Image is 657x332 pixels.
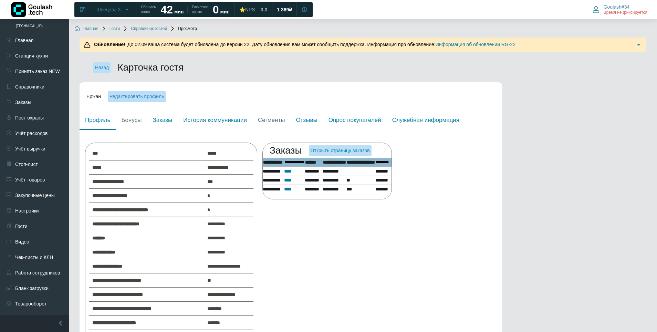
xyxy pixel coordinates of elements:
a: Бонусы [116,111,147,131]
button: Goulash#34 Время не фиксируется [588,2,651,17]
a: Обещаем гостю 42 мин Расчетное время 0 мин [137,3,234,16]
span: Goulash#34 [604,4,630,10]
span: До 02.09 ваша система будет обновлена до версии 22. Дату обновления вам может сообщить поддержка.... [92,42,515,47]
span: NPS [245,7,255,12]
span: Обещаем гостю [141,5,156,14]
a: Заказы [147,111,178,131]
div: Ержан [80,90,502,104]
span: 1 369 [277,7,289,13]
a: Отзывы [290,111,323,131]
div: ⭐ [239,7,255,13]
a: Гости [101,26,120,32]
strong: 0 [213,3,219,16]
a: ⭐NPS 0,0 [235,3,271,16]
a: 1 369 ₽ [273,3,296,16]
span: 0,0 [261,7,267,13]
a: Профиль [80,111,116,131]
span: Расчетное время [192,5,208,14]
span: мин [174,9,184,14]
img: Предупреждение [84,41,91,48]
img: Подробнее [635,41,642,48]
h2: Карточка гостя [117,62,184,73]
span: ₽ [289,7,292,13]
button: Швецова 3 [92,4,134,15]
a: Главная [74,26,98,32]
a: История коммуникации [178,111,252,131]
span: Время не фиксируется [604,10,647,15]
img: Логотип компании Goulash.tech [11,2,52,17]
a: Открыть страницу заказов [311,148,370,153]
span: мин [220,9,230,14]
span: Просмотр [170,26,197,32]
span: Швецова 3 [96,7,121,13]
a: Опрос покупателей [323,111,387,131]
a: Справочник гостей [123,26,167,32]
h2: Заказы [270,145,302,156]
a: Редактировать профиль [108,91,166,102]
strong: 42 [160,3,173,16]
a: Служебная информация [387,111,465,131]
a: Сегменты [252,111,290,131]
a: Назад [93,62,111,73]
a: Информация об обновлении RG-22 [436,42,515,47]
b: Обновление! [94,42,125,47]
